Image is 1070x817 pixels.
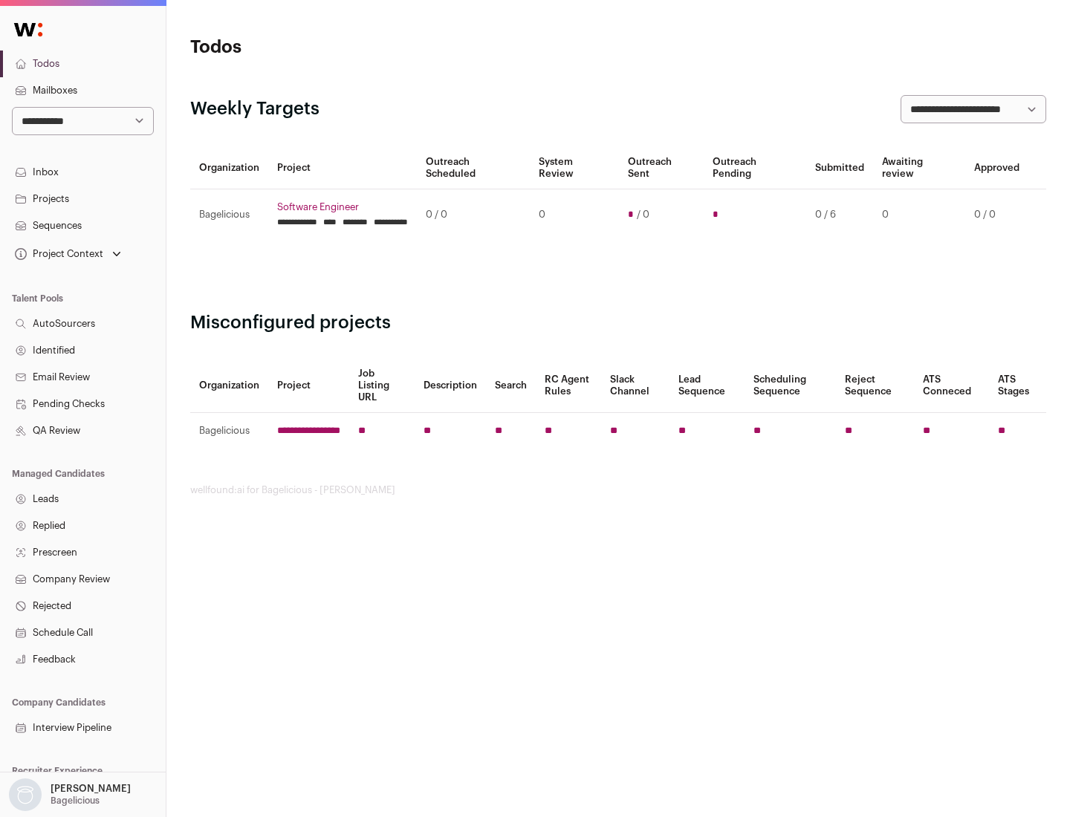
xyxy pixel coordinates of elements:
td: 0 [873,189,965,241]
th: Approved [965,147,1028,189]
th: Organization [190,359,268,413]
th: ATS Stages [989,359,1046,413]
button: Open dropdown [6,778,134,811]
th: Project [268,359,349,413]
th: Scheduling Sequence [745,359,836,413]
p: Bagelicious [51,795,100,807]
p: [PERSON_NAME] [51,783,131,795]
th: Reject Sequence [836,359,915,413]
th: System Review [530,147,618,189]
th: Search [486,359,536,413]
h2: Misconfigured projects [190,311,1046,335]
th: Outreach Pending [704,147,805,189]
td: 0 / 6 [806,189,873,241]
th: Description [415,359,486,413]
a: Software Engineer [277,201,408,213]
td: 0 / 0 [965,189,1028,241]
th: Lead Sequence [669,359,745,413]
th: Project [268,147,417,189]
th: ATS Conneced [914,359,988,413]
img: Wellfound [6,15,51,45]
footer: wellfound:ai for Bagelicious - [PERSON_NAME] [190,484,1046,496]
td: 0 / 0 [417,189,530,241]
td: 0 [530,189,618,241]
th: Outreach Scheduled [417,147,530,189]
h2: Weekly Targets [190,97,320,121]
td: Bagelicious [190,413,268,449]
th: Outreach Sent [619,147,704,189]
th: Organization [190,147,268,189]
h1: Todos [190,36,476,59]
td: Bagelicious [190,189,268,241]
span: / 0 [637,209,649,221]
img: nopic.png [9,778,42,811]
th: Job Listing URL [349,359,415,413]
button: Open dropdown [12,244,124,264]
th: RC Agent Rules [536,359,600,413]
th: Awaiting review [873,147,965,189]
th: Submitted [806,147,873,189]
div: Project Context [12,248,103,260]
th: Slack Channel [601,359,669,413]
